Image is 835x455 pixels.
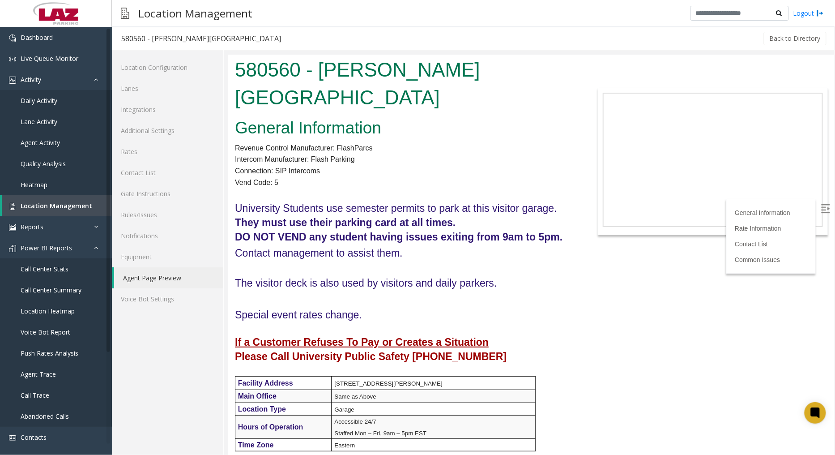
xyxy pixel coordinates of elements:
span: Push Rates Analysis [21,349,78,357]
span: Time Zone [10,386,46,394]
u: If a Customer Refuses To Pay or Creates a Situation [7,282,260,293]
font: Please Call University Public Safety [PHONE_NUMBER] [7,282,278,308]
span: Eastern [106,387,127,394]
a: Agent Page Preview [114,267,223,288]
a: Voice Bot Settings [112,288,223,309]
p: Intercom Manufacturer: Flash Parking [7,99,347,111]
a: Location Management [2,195,112,216]
img: logout [817,9,824,18]
a: Rate Information [507,170,553,177]
span: Contacts [21,433,47,442]
b: They must use their parking card at all times. DO NOT VEND any student having issues exiting from... [7,162,334,188]
img: 'icon' [9,245,16,252]
font: The visitor deck is also used by visitors and daily parkers. [7,223,268,234]
span: Activity [21,75,41,84]
a: Contact List [112,162,223,183]
span: Daily Activity [21,96,57,105]
img: 'icon' [9,77,16,84]
span: Dashboard [21,33,53,42]
p: Connection: SIP Intercoms [7,111,347,122]
span: Location Management [21,202,92,210]
a: Contact List [507,186,540,193]
span: Main Office [10,338,48,345]
span: Location Type [10,351,58,358]
img: 'icon' [9,34,16,42]
span: Quality Analysis [21,159,66,168]
span: Facility Address [10,325,65,332]
span: Same as Above [106,339,148,345]
a: Common Issues [507,202,552,209]
img: 'icon' [9,434,16,442]
img: pageIcon [121,2,129,24]
h1: 580560 - [PERSON_NAME][GEOGRAPHIC_DATA] [7,1,347,56]
span: Revenue Control Manufacturer: FlashParcs [7,90,145,97]
font: Special event rates change. [7,254,134,266]
a: Location Configuration [112,57,223,78]
span: Staffed Mon – Fri, 9am – 5pm EST [106,375,198,382]
a: Equipment [112,246,223,267]
img: 'icon' [9,56,16,63]
a: Rates [112,141,223,162]
span: Garage [106,352,126,358]
span: Call Center Stats [21,265,68,273]
span: Location Heatmap [21,307,75,315]
span: Reports [21,223,43,231]
button: Back to Directory [764,32,826,45]
span: Agent Trace [21,370,56,378]
img: Open/Close Sidebar Menu [593,150,602,159]
a: Additional Settings [112,120,223,141]
img: 'icon' [9,203,16,210]
span: Live Queue Monitor [21,54,78,63]
img: 'icon' [9,224,16,231]
span: Call Center Summary [21,286,81,294]
span: Accessible 24/7 [106,364,148,370]
a: Integrations [112,99,223,120]
font: University Students use semester permits to park at this visitor garage. [7,148,334,188]
a: Gate Instructions [112,183,223,204]
span: Lane Activity [21,117,57,126]
a: Notifications [112,225,223,246]
div: 580560 - [PERSON_NAME][GEOGRAPHIC_DATA] [121,33,281,44]
p: Vend Code: 5 [7,122,347,134]
font: Contact management to assist them. [7,193,175,204]
span: Call Trace [21,391,49,399]
h2: General Information [7,62,347,85]
span: Agent Activity [21,138,60,147]
a: General Information [507,155,562,162]
span: [STREET_ADDRESS][PERSON_NAME] [106,326,214,332]
h3: Location Management [134,2,257,24]
span: Hours of Operation [10,369,75,376]
a: Logout [793,9,824,18]
span: Heatmap [21,180,47,189]
span: Power BI Reports [21,244,72,252]
a: Lanes [112,78,223,99]
span: Voice Bot Report [21,328,70,336]
a: Rules/Issues [112,204,223,225]
span: Abandoned Calls [21,412,69,421]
